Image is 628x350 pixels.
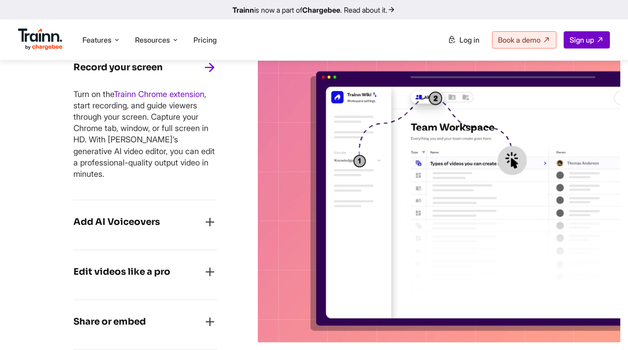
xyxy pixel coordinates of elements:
span: Log in [459,35,479,44]
b: Chargebee [302,5,340,15]
img: Trainn Logo [18,29,63,50]
h4: Share or embed [73,315,146,329]
span: Resources [135,35,170,45]
span: Features [82,35,111,45]
p: Turn on the , start recording, and guide viewers through your screen. Capture your Chrome tab, wi... [73,88,217,180]
h4: Add AI Voiceovers [73,215,160,229]
a: Log in [442,32,485,48]
span: Sign up [570,35,594,44]
img: Create training videos using the Trainn customer training software [258,59,620,342]
a: Trainn Chrome extension [114,89,204,99]
iframe: Chat Widget [583,306,628,350]
b: Trainn [232,5,254,15]
span: Book a demo [498,35,541,44]
div: Chatwidget [583,306,628,350]
h4: Edit videos like a pro [73,265,170,279]
a: Sign up [564,31,610,49]
a: Pricing [193,35,217,44]
a: Book a demo [492,31,556,49]
h4: Record your screen [73,60,163,75]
